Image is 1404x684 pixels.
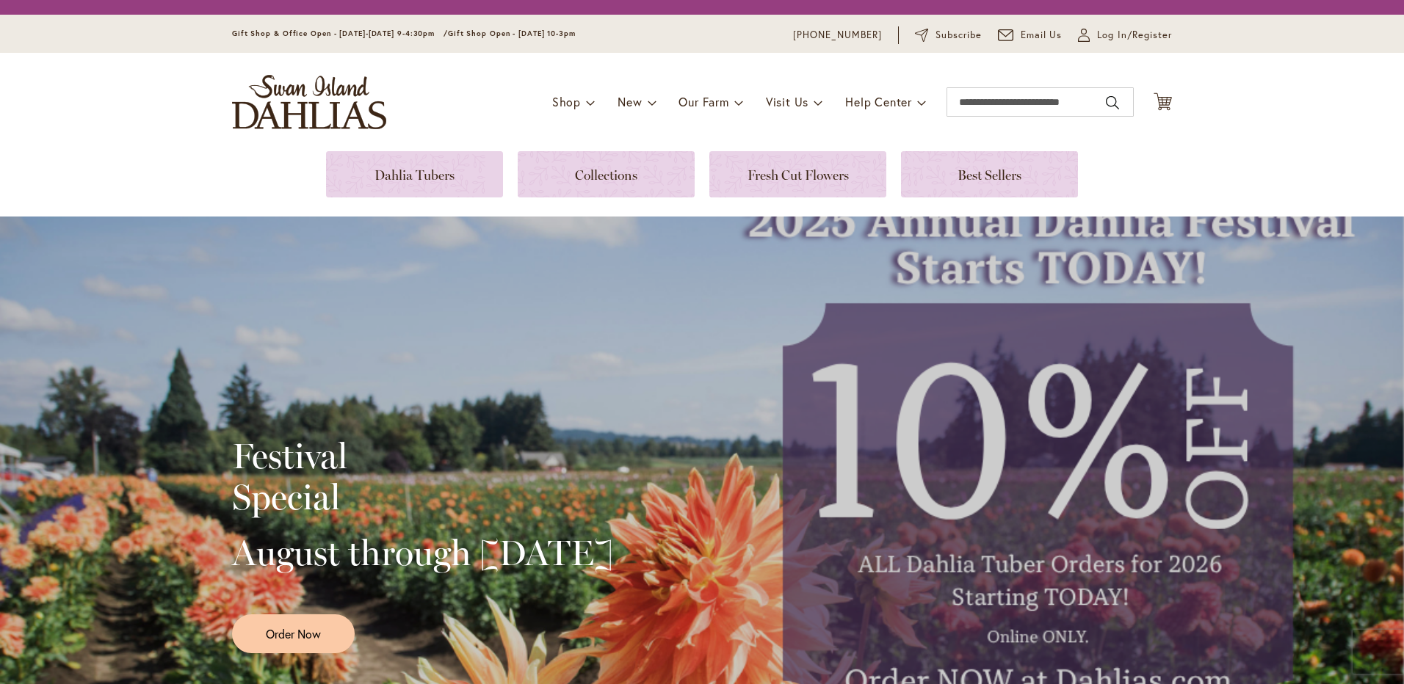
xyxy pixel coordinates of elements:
[232,614,355,653] a: Order Now
[552,94,581,109] span: Shop
[232,532,613,573] h2: August through [DATE]
[915,28,982,43] a: Subscribe
[766,94,808,109] span: Visit Us
[1078,28,1172,43] a: Log In/Register
[232,29,448,38] span: Gift Shop & Office Open - [DATE]-[DATE] 9-4:30pm /
[1097,28,1172,43] span: Log In/Register
[266,625,321,642] span: Order Now
[793,28,882,43] a: [PHONE_NUMBER]
[618,94,642,109] span: New
[232,435,613,517] h2: Festival Special
[679,94,728,109] span: Our Farm
[448,29,576,38] span: Gift Shop Open - [DATE] 10-3pm
[1021,28,1063,43] span: Email Us
[936,28,982,43] span: Subscribe
[998,28,1063,43] a: Email Us
[232,75,386,129] a: store logo
[845,94,912,109] span: Help Center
